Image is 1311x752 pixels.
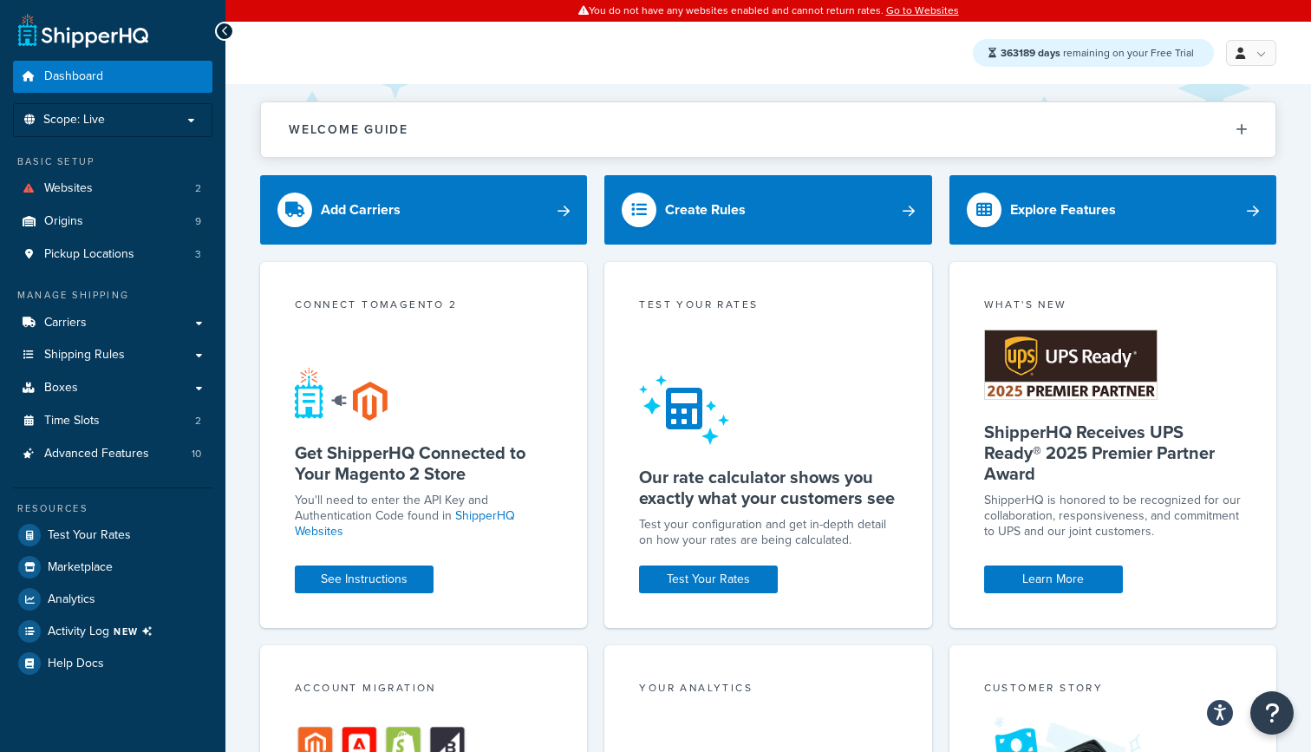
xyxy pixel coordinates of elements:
a: Time Slots2 [13,405,212,437]
span: Time Slots [44,414,100,428]
div: Your Analytics [639,680,897,700]
p: ShipperHQ is honored to be recognized for our collaboration, responsiveness, and commitment to UP... [984,493,1242,539]
a: Origins9 [13,206,212,238]
span: Scope: Live [43,113,105,128]
span: Dashboard [44,69,103,84]
span: Boxes [44,381,78,396]
button: Welcome Guide [261,102,1275,157]
div: Basic Setup [13,154,212,169]
a: Test Your Rates [639,566,778,593]
span: Origins [44,214,83,229]
span: Advanced Features [44,447,149,461]
span: Pickup Locations [44,247,134,262]
a: ShipperHQ Websites [295,507,515,540]
div: Explore Features [1010,198,1116,222]
span: Shipping Rules [44,348,125,363]
h5: Get ShipperHQ Connected to Your Magento 2 Store [295,442,552,484]
span: Websites [44,181,93,196]
a: Carriers [13,307,212,339]
a: Go to Websites [886,3,959,18]
a: Advanced Features10 [13,438,212,470]
span: 10 [192,447,201,461]
h2: Welcome Guide [289,123,408,136]
span: Activity Log [48,620,160,643]
a: Dashboard [13,61,212,93]
span: 3 [195,247,201,262]
span: Help Docs [48,657,104,671]
h5: Our rate calculator shows you exactly what your customers see [639,467,897,508]
div: Manage Shipping [13,288,212,303]
button: Open Resource Center [1250,691,1294,735]
div: Add Carriers [321,198,401,222]
div: What's New [984,297,1242,317]
img: connect-shq-magento-24cdf84b.svg [295,367,388,421]
a: Create Rules [604,175,931,245]
div: Test your configuration and get in-depth detail on how your rates are being calculated. [639,517,897,548]
span: 9 [195,214,201,229]
p: You'll need to enter the API Key and Authentication Code found in [295,493,552,539]
a: Explore Features [949,175,1276,245]
span: Analytics [48,592,95,607]
span: Carriers [44,316,87,330]
a: Websites2 [13,173,212,205]
div: Resources [13,501,212,516]
a: Shipping Rules [13,339,212,371]
li: Pickup Locations [13,239,212,271]
div: Account Migration [295,680,552,700]
a: See Instructions [295,566,434,593]
span: Test Your Rates [48,528,131,543]
span: 2 [195,181,201,196]
a: Test Your Rates [13,520,212,551]
div: Customer Story [984,680,1242,700]
a: Pickup Locations3 [13,239,212,271]
span: 2 [195,414,201,428]
li: Origins [13,206,212,238]
div: Create Rules [665,198,746,222]
li: Advanced Features [13,438,212,470]
span: Marketplace [48,560,113,575]
a: Boxes [13,372,212,404]
a: Activity LogNEW [13,616,212,647]
a: Analytics [13,584,212,615]
h5: ShipperHQ Receives UPS Ready® 2025 Premier Partner Award [984,422,1242,484]
a: Marketplace [13,552,212,583]
span: remaining on your Free Trial [1001,45,1194,61]
a: Help Docs [13,648,212,679]
a: Add Carriers [260,175,587,245]
span: NEW [114,624,160,638]
div: Connect to Magento 2 [295,297,552,317]
strong: 363189 days [1001,45,1060,61]
li: Time Slots [13,405,212,437]
div: Test your rates [639,297,897,317]
li: [object Object] [13,616,212,647]
a: Learn More [984,566,1123,593]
